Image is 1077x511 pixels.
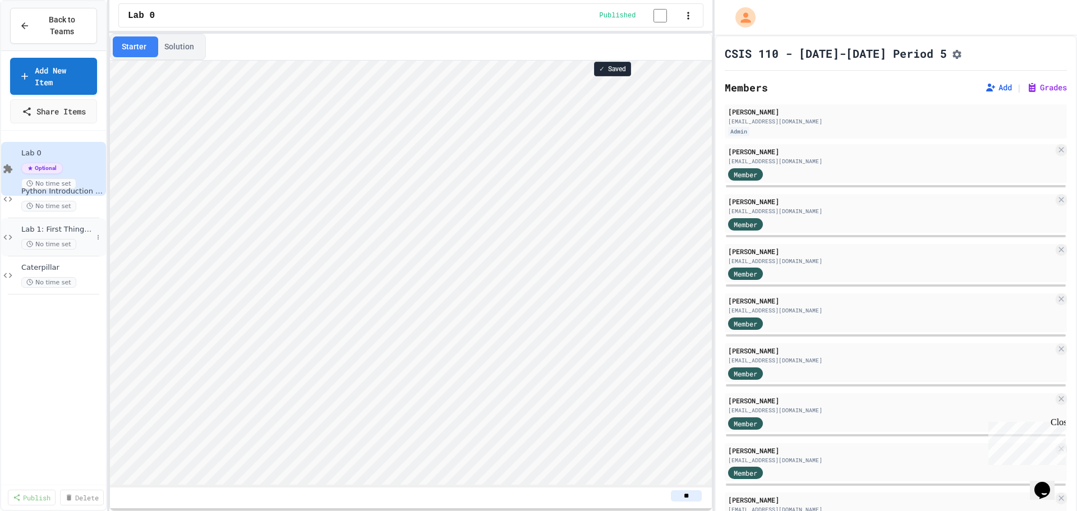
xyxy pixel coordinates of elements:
div: [EMAIL_ADDRESS][DOMAIN_NAME] [728,456,1053,464]
span: Member [734,219,757,229]
span: Member [734,169,757,179]
div: [PERSON_NAME] [728,107,1064,117]
a: Delete [60,490,104,505]
div: [EMAIL_ADDRESS][DOMAIN_NAME] [728,157,1053,165]
span: Member [734,468,757,478]
div: [PERSON_NAME] [728,395,1053,406]
button: Assignment Settings [951,47,963,60]
div: [PERSON_NAME] [728,495,1053,505]
span: ✓ [599,65,605,73]
div: [EMAIL_ADDRESS][DOMAIN_NAME] [728,207,1053,215]
input: publish toggle [640,9,680,22]
button: Starter [113,36,155,57]
span: Caterpillar [21,263,104,273]
div: [EMAIL_ADDRESS][DOMAIN_NAME] [728,257,1053,265]
div: Admin [728,127,749,136]
h1: CSIS 110 - [DATE]-[DATE] Period 5 [725,45,947,61]
a: Add New Item [10,58,97,95]
div: [PERSON_NAME] [728,196,1053,206]
span: Python Introduction Practice [21,187,104,196]
div: [PERSON_NAME] [728,346,1053,356]
span: No time set [21,201,76,211]
div: Content is published and visible to students [600,8,681,22]
div: [EMAIL_ADDRESS][DOMAIN_NAME] [728,356,1053,365]
span: Optional [21,163,63,174]
span: No time set [21,277,76,288]
span: | [1016,81,1022,94]
a: Share Items [10,99,97,123]
span: No time set [21,178,76,189]
div: [PERSON_NAME] [728,445,1053,455]
div: [EMAIL_ADDRESS][DOMAIN_NAME] [728,306,1053,315]
iframe: chat widget [984,417,1066,465]
iframe: To enrich screen reader interactions, please activate Accessibility in Grammarly extension settings [110,61,712,487]
span: Saved [608,65,626,73]
button: More options [93,232,104,243]
a: Publish [8,490,56,505]
button: Back to Teams [10,8,97,44]
span: No time set [21,239,76,250]
span: Back to Teams [36,14,88,38]
div: [PERSON_NAME] [728,296,1053,306]
span: Lab 1: First Things First [21,225,93,234]
h2: Members [725,80,768,95]
span: Published [600,11,636,20]
span: Member [734,269,757,279]
button: Add [985,82,1012,93]
div: [PERSON_NAME] [728,146,1053,156]
span: Member [734,319,757,329]
button: Solution [155,36,203,57]
div: [EMAIL_ADDRESS][DOMAIN_NAME] [728,406,1053,415]
div: [PERSON_NAME] [728,246,1053,256]
iframe: chat widget [1030,466,1066,500]
span: Member [734,369,757,379]
div: My Account [724,4,758,30]
span: Lab 0 [128,9,155,22]
span: Lab 0 [21,149,104,158]
div: Chat with us now!Close [4,4,77,71]
div: [EMAIL_ADDRESS][DOMAIN_NAME] [728,117,1064,126]
span: Member [734,418,757,429]
button: Grades [1027,82,1067,93]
